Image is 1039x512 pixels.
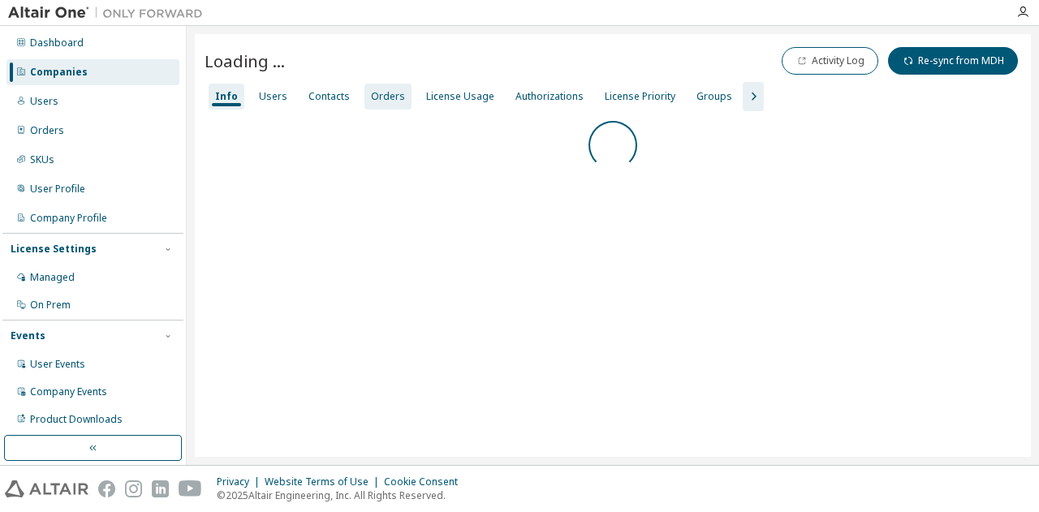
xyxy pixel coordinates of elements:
[152,480,169,497] img: linkedin.svg
[888,47,1018,75] button: Re-sync from MDH
[782,47,878,75] button: Activity Log
[605,90,675,103] div: License Priority
[30,299,71,312] div: On Prem
[8,5,211,21] img: Altair One
[30,153,54,166] div: SKUs
[30,358,85,371] div: User Events
[265,475,384,488] div: Website Terms of Use
[125,480,142,497] img: instagram.svg
[426,90,494,103] div: License Usage
[98,480,115,497] img: facebook.svg
[5,480,88,497] img: altair_logo.svg
[30,183,85,196] div: User Profile
[308,90,350,103] div: Contacts
[215,90,238,103] div: Info
[30,95,58,108] div: Users
[30,66,88,79] div: Companies
[217,488,468,502] p: © 2025 Altair Engineering, Inc. All Rights Reserved.
[30,37,84,49] div: Dashboard
[179,480,202,497] img: youtube.svg
[384,475,468,488] div: Cookie Consent
[515,90,584,103] div: Authorizations
[30,124,64,137] div: Orders
[11,243,97,256] div: License Settings
[217,475,265,488] div: Privacy
[30,385,107,398] div: Company Events
[259,90,287,103] div: Users
[371,90,405,103] div: Orders
[30,212,107,225] div: Company Profile
[30,271,75,284] div: Managed
[696,90,732,103] div: Groups
[205,49,285,72] span: Loading ...
[30,413,123,426] div: Product Downloads
[11,329,45,342] div: Events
